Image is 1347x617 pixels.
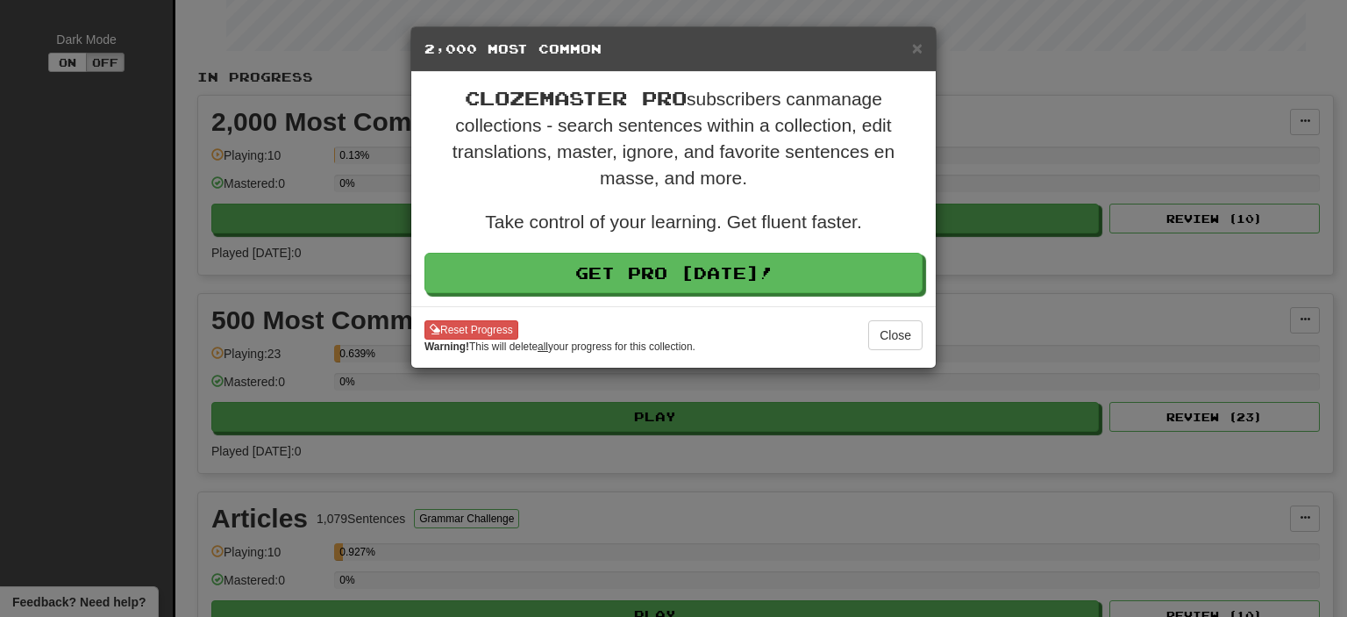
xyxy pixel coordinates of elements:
[868,320,923,350] button: Close
[424,40,923,58] h5: 2,000 Most Common
[912,39,923,57] button: Close
[912,38,923,58] span: ×
[424,85,923,191] p: subscribers can manage collections - search sentences within a collection, edit translations, mas...
[424,253,923,293] a: Get Pro [DATE]!
[538,341,548,353] u: all
[424,320,518,340] button: Reset Progress
[424,341,469,353] strong: Warning!
[424,209,923,235] p: Take control of your learning. Get fluent faster.
[465,87,687,109] span: Clozemaster Pro
[424,340,695,355] small: This will delete your progress for this collection.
